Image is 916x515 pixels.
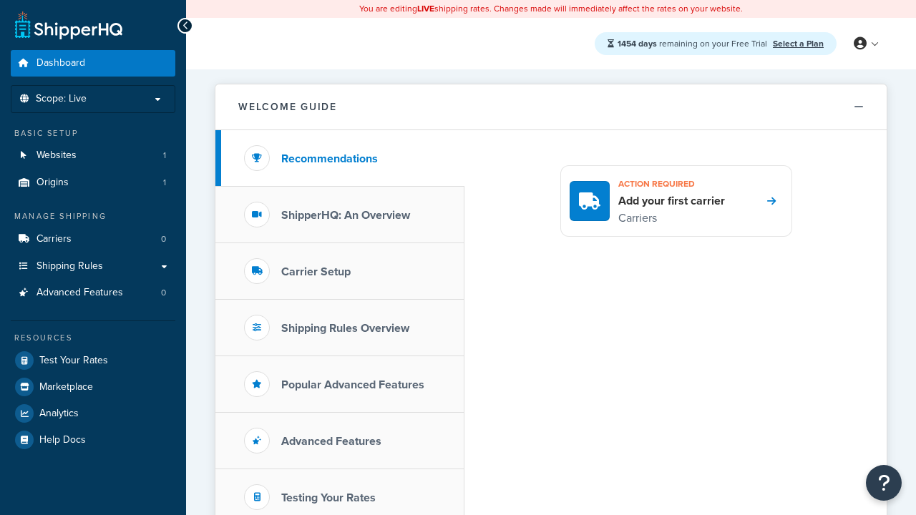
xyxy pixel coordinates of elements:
[281,378,424,391] h3: Popular Advanced Features
[36,93,87,105] span: Scope: Live
[11,142,175,169] li: Websites
[618,175,725,193] h3: Action required
[281,491,376,504] h3: Testing Your Rates
[417,2,434,15] b: LIVE
[11,170,175,196] li: Origins
[11,210,175,222] div: Manage Shipping
[281,322,409,335] h3: Shipping Rules Overview
[618,209,725,227] p: Carriers
[281,152,378,165] h3: Recommendations
[11,142,175,169] a: Websites1
[11,348,175,373] a: Test Your Rates
[36,57,85,69] span: Dashboard
[238,102,337,112] h2: Welcome Guide
[618,193,725,209] h4: Add your first carrier
[11,280,175,306] a: Advanced Features0
[163,177,166,189] span: 1
[36,149,77,162] span: Websites
[11,127,175,139] div: Basic Setup
[36,260,103,273] span: Shipping Rules
[39,381,93,393] span: Marketplace
[11,280,175,306] li: Advanced Features
[618,37,769,50] span: remaining on your Free Trial
[39,355,108,367] span: Test Your Rates
[618,37,657,50] strong: 1454 days
[36,177,69,189] span: Origins
[866,465,902,501] button: Open Resource Center
[773,37,824,50] a: Select a Plan
[215,84,887,130] button: Welcome Guide
[163,149,166,162] span: 1
[161,233,166,245] span: 0
[281,265,351,278] h3: Carrier Setup
[39,434,86,446] span: Help Docs
[11,401,175,426] a: Analytics
[281,435,381,448] h3: Advanced Features
[11,253,175,280] a: Shipping Rules
[11,427,175,453] a: Help Docs
[281,209,410,222] h3: ShipperHQ: An Overview
[36,287,123,299] span: Advanced Features
[11,170,175,196] a: Origins1
[11,226,175,252] li: Carriers
[11,332,175,344] div: Resources
[36,233,72,245] span: Carriers
[11,50,175,77] a: Dashboard
[11,226,175,252] a: Carriers0
[161,287,166,299] span: 0
[39,408,79,420] span: Analytics
[11,374,175,400] a: Marketplace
